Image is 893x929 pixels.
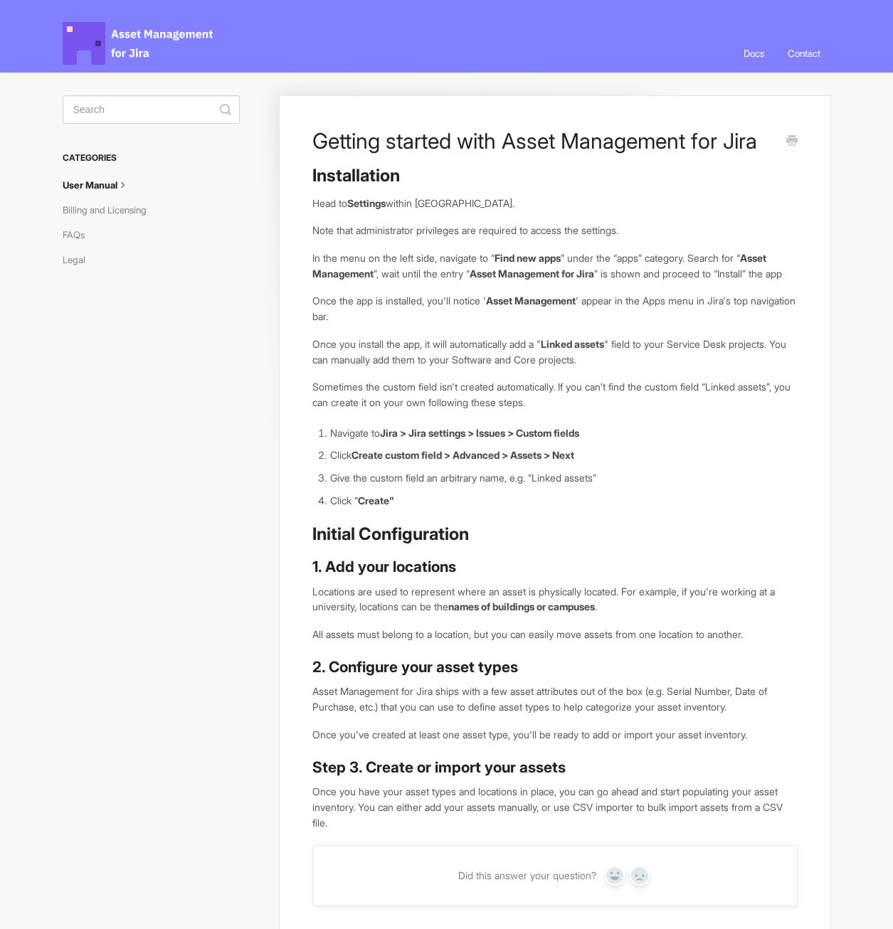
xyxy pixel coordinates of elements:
strong: Asset Management [486,294,576,307]
strong: Create" [358,494,394,506]
p: Once the app is installed, you'll notice ' ' appear in the Apps menu in Jira's top navigation bar. [312,293,797,324]
strong: Linked assets [541,338,604,350]
strong: Asset Management for Jira [470,267,594,280]
strong: Jira > Jira settings > Issues > Custom fields [380,427,579,439]
strong: Create custom field > Advanced > Assets > Next [352,449,574,461]
a: Billing and Licensing [63,198,157,221]
li: Click “ [330,493,797,509]
h3: 1. Add your locations [312,557,797,577]
span: Asset Management for Jira Docs [63,22,215,65]
a: Print this Article [786,134,798,149]
p: Head to within [GEOGRAPHIC_DATA]. [312,196,797,211]
li: Navigate to [330,425,797,441]
strong: Asset Management [312,252,766,280]
h1: Getting started with Asset Management for Jira [312,128,776,154]
p: In the menu on the left side, navigate to “ ” under the “apps” category. Search for “ ”, wait unt... [312,250,797,281]
h3: 2. Configure your asset types [312,657,797,677]
p: All assets must belong to a location, but you can easily move assets from one location to another. [312,627,797,642]
a: FAQs [63,223,95,246]
h3: Step 3. Create or import your assets [312,758,797,777]
li: Give the custom field an arbitrary name, e.g. “Linked assets” [330,470,797,486]
p: Note that administrator privileges are required to access the settings. [312,223,797,238]
input: Search [63,95,240,124]
a: Legal [63,248,96,271]
a: Docs [733,34,775,73]
h2: Installation [312,164,797,187]
p: Once you've created at least one asset type, you'll be ready to add or import your asset inventory. [312,727,797,743]
p: Locations are used to represent where an asset is physically located. For example, if you're work... [312,584,797,615]
span: Did this answer your question? [458,869,596,882]
h3: Categories [63,145,240,171]
h2: Initial Configuration [312,523,797,546]
a: User Manual [63,174,141,196]
strong: Find new apps [495,252,561,264]
a: Contact [777,34,831,73]
p: Asset Management for Jira ships with a few asset attributes out of the box (e.g. Serial Number, D... [312,684,797,714]
strong: Settings [347,197,386,209]
li: Click [330,447,797,463]
p: Once you install the app, it will automatically add a " " field to your Service Desk projects. Yo... [312,336,797,367]
strong: names of buildings or campuses [448,600,595,612]
p: Once you have your asset types and locations in place, you can go ahead and start populating your... [312,784,797,830]
p: Sometimes the custom field isn't created automatically. If you can’t find the custom field “Linke... [312,379,797,410]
